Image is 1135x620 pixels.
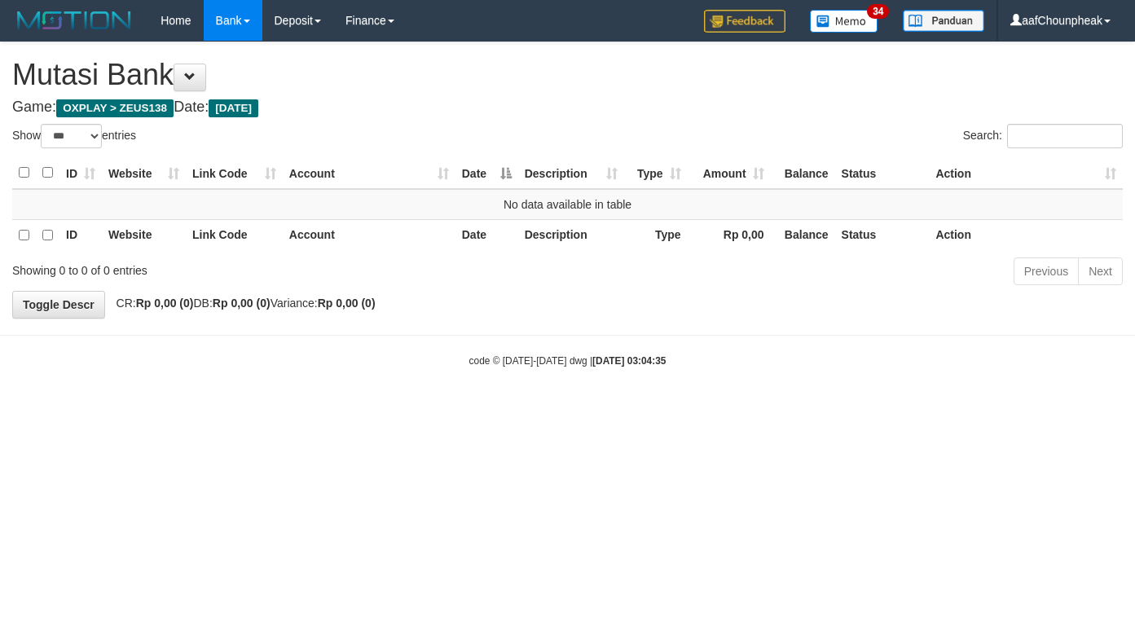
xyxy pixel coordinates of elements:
[469,355,666,367] small: code © [DATE]-[DATE] dwg |
[1078,257,1123,285] a: Next
[12,8,136,33] img: MOTION_logo.png
[518,219,624,251] th: Description
[929,219,1123,251] th: Action
[56,99,174,117] span: OXPLAY > ZEUS138
[688,219,771,251] th: Rp 0,00
[186,219,283,251] th: Link Code
[771,219,835,251] th: Balance
[59,157,102,189] th: ID: activate to sort column ascending
[455,219,518,251] th: Date
[283,219,455,251] th: Account
[704,10,785,33] img: Feedback.jpg
[108,297,376,310] span: CR: DB: Variance:
[59,219,102,251] th: ID
[455,157,518,189] th: Date: activate to sort column descending
[518,157,624,189] th: Description: activate to sort column ascending
[1014,257,1079,285] a: Previous
[903,10,984,32] img: panduan.png
[12,59,1123,91] h1: Mutasi Bank
[592,355,666,367] strong: [DATE] 03:04:35
[835,219,930,251] th: Status
[41,124,102,148] select: Showentries
[810,10,878,33] img: Button%20Memo.svg
[136,297,194,310] strong: Rp 0,00 (0)
[12,124,136,148] label: Show entries
[283,157,455,189] th: Account: activate to sort column ascending
[12,189,1123,220] td: No data available in table
[209,99,258,117] span: [DATE]
[688,157,771,189] th: Amount: activate to sort column ascending
[867,4,889,19] span: 34
[12,291,105,319] a: Toggle Descr
[12,99,1123,116] h4: Game: Date:
[963,124,1123,148] label: Search:
[318,297,376,310] strong: Rp 0,00 (0)
[12,256,460,279] div: Showing 0 to 0 of 0 entries
[1007,124,1123,148] input: Search:
[929,157,1123,189] th: Action: activate to sort column ascending
[624,219,688,251] th: Type
[835,157,930,189] th: Status
[102,157,186,189] th: Website: activate to sort column ascending
[624,157,688,189] th: Type: activate to sort column ascending
[186,157,283,189] th: Link Code: activate to sort column ascending
[102,219,186,251] th: Website
[771,157,835,189] th: Balance
[213,297,271,310] strong: Rp 0,00 (0)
